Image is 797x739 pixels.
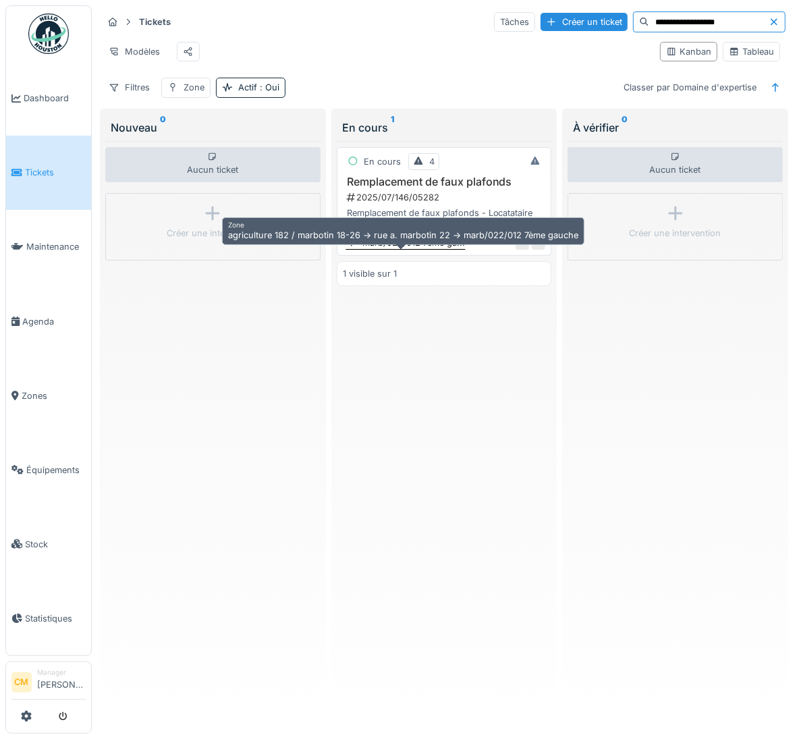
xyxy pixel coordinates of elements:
[105,147,321,182] div: Aucun ticket
[6,433,91,507] a: Équipements
[6,581,91,655] a: Statistiques
[238,81,279,94] div: Actif
[11,672,32,692] li: CM
[568,147,783,182] div: Aucun ticket
[630,227,721,240] div: Créer une intervention
[429,155,435,168] div: 4
[729,45,774,58] div: Tableau
[364,155,401,168] div: En cours
[37,667,86,678] div: Manager
[6,136,91,210] a: Tickets
[6,358,91,433] a: Zones
[11,667,86,700] a: CM Manager[PERSON_NAME]
[25,538,86,551] span: Stock
[342,119,547,136] div: En cours
[391,119,394,136] sup: 1
[343,267,397,280] div: 1 visible sur 1
[134,16,176,28] strong: Tickets
[22,315,86,328] span: Agenda
[343,207,546,232] div: Remplacement de faux plafonds - Locatataire Ziani joignable au [PHONE_NUMBER]
[25,612,86,625] span: Statistiques
[666,45,711,58] div: Kanban
[6,61,91,136] a: Dashboard
[228,221,578,229] h6: Zone
[573,119,777,136] div: À vérifier
[167,227,258,240] div: Créer une intervention
[111,119,315,136] div: Nouveau
[22,389,86,402] span: Zones
[622,119,628,136] sup: 0
[6,210,91,284] a: Maintenance
[184,81,204,94] div: Zone
[617,78,763,97] div: Classer par Domaine d'expertise
[222,217,584,245] div: agriculture 182 / marbotin 18-26 -> rue a. marbotin 22 -> marb/022/012 7ème gauche
[37,667,86,696] li: [PERSON_NAME]
[541,13,628,31] div: Créer un ticket
[494,12,535,32] div: Tâches
[343,175,546,188] h3: Remplacement de faux plafonds
[24,92,86,105] span: Dashboard
[26,240,86,253] span: Maintenance
[257,82,279,92] span: : Oui
[160,119,166,136] sup: 0
[6,507,91,581] a: Stock
[26,464,86,476] span: Équipements
[6,284,91,358] a: Agenda
[103,42,166,61] div: Modèles
[346,191,546,204] div: 2025/07/146/05282
[25,166,86,179] span: Tickets
[28,13,69,54] img: Badge_color-CXgf-gQk.svg
[103,78,156,97] div: Filtres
